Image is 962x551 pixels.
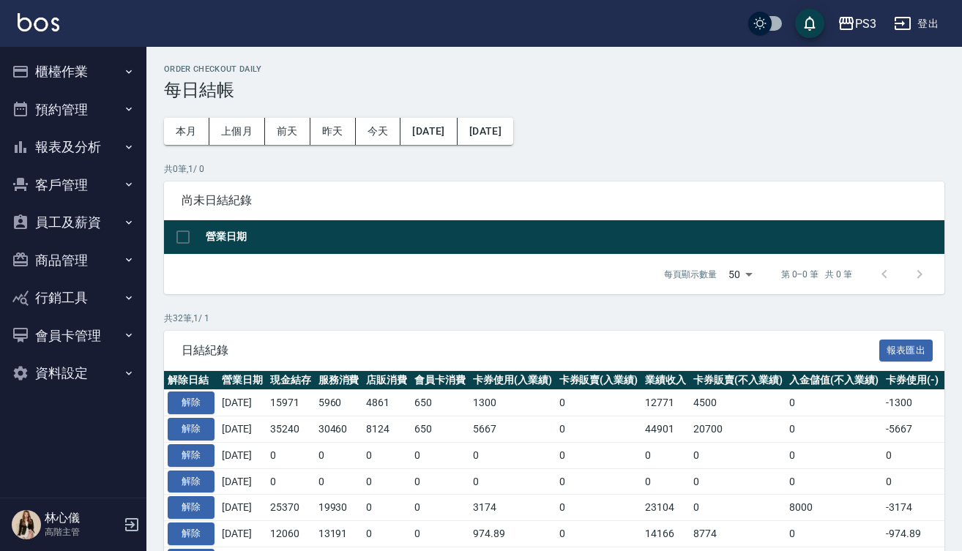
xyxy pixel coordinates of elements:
[556,495,642,521] td: 0
[6,317,141,355] button: 會員卡管理
[266,371,315,390] th: 現金結存
[6,279,141,317] button: 行銷工具
[168,418,215,441] button: 解除
[888,10,944,37] button: 登出
[12,510,41,539] img: Person
[690,495,786,521] td: 0
[362,416,411,443] td: 8124
[182,343,879,358] span: 日結紀錄
[690,468,786,495] td: 0
[411,390,469,416] td: 650
[45,525,119,539] p: 高階主管
[362,521,411,547] td: 0
[786,521,882,547] td: 0
[164,118,209,145] button: 本月
[164,312,944,325] p: 共 32 筆, 1 / 1
[168,522,215,545] button: 解除
[218,416,266,443] td: [DATE]
[362,495,411,521] td: 0
[218,390,266,416] td: [DATE]
[882,390,942,416] td: -1300
[469,495,556,521] td: 3174
[315,521,363,547] td: 13191
[786,390,882,416] td: 0
[882,442,942,468] td: 0
[855,15,876,33] div: PS3
[315,416,363,443] td: 30460
[182,193,927,208] span: 尚未日結紀錄
[6,166,141,204] button: 客戶管理
[786,416,882,443] td: 0
[164,64,944,74] h2: Order checkout daily
[556,521,642,547] td: 0
[362,468,411,495] td: 0
[641,521,690,547] td: 14166
[879,340,933,362] button: 報表匯出
[882,521,942,547] td: -974.89
[690,521,786,547] td: 8774
[411,416,469,443] td: 650
[556,442,642,468] td: 0
[641,390,690,416] td: 12771
[690,416,786,443] td: 20700
[556,390,642,416] td: 0
[690,390,786,416] td: 4500
[356,118,401,145] button: 今天
[690,371,786,390] th: 卡券販賣(不入業績)
[45,511,119,525] h5: 林心儀
[411,371,469,390] th: 會員卡消費
[786,371,882,390] th: 入金儲值(不入業績)
[218,442,266,468] td: [DATE]
[469,371,556,390] th: 卡券使用(入業績)
[218,371,266,390] th: 營業日期
[266,442,315,468] td: 0
[469,468,556,495] td: 0
[882,495,942,521] td: -3174
[400,118,457,145] button: [DATE]
[641,442,690,468] td: 0
[168,391,215,414] button: 解除
[469,521,556,547] td: 974.89
[641,416,690,443] td: 44901
[362,371,411,390] th: 店販消費
[218,521,266,547] td: [DATE]
[882,416,942,443] td: -5667
[168,471,215,493] button: 解除
[362,390,411,416] td: 4861
[168,444,215,467] button: 解除
[832,9,882,39] button: PS3
[411,521,469,547] td: 0
[786,468,882,495] td: 0
[664,268,717,281] p: 每頁顯示數量
[315,442,363,468] td: 0
[411,468,469,495] td: 0
[556,371,642,390] th: 卡券販賣(入業績)
[411,495,469,521] td: 0
[315,371,363,390] th: 服務消費
[218,495,266,521] td: [DATE]
[795,9,824,38] button: save
[469,416,556,443] td: 5667
[641,495,690,521] td: 23104
[362,442,411,468] td: 0
[164,371,218,390] th: 解除日結
[6,203,141,241] button: 員工及薪資
[266,495,315,521] td: 25370
[411,442,469,468] td: 0
[690,442,786,468] td: 0
[882,371,942,390] th: 卡券使用(-)
[469,390,556,416] td: 1300
[310,118,356,145] button: 昨天
[882,468,942,495] td: 0
[266,390,315,416] td: 15971
[266,416,315,443] td: 35240
[315,495,363,521] td: 19930
[164,80,944,100] h3: 每日結帳
[469,442,556,468] td: 0
[6,354,141,392] button: 資料設定
[266,521,315,547] td: 12060
[556,468,642,495] td: 0
[458,118,513,145] button: [DATE]
[556,416,642,443] td: 0
[641,468,690,495] td: 0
